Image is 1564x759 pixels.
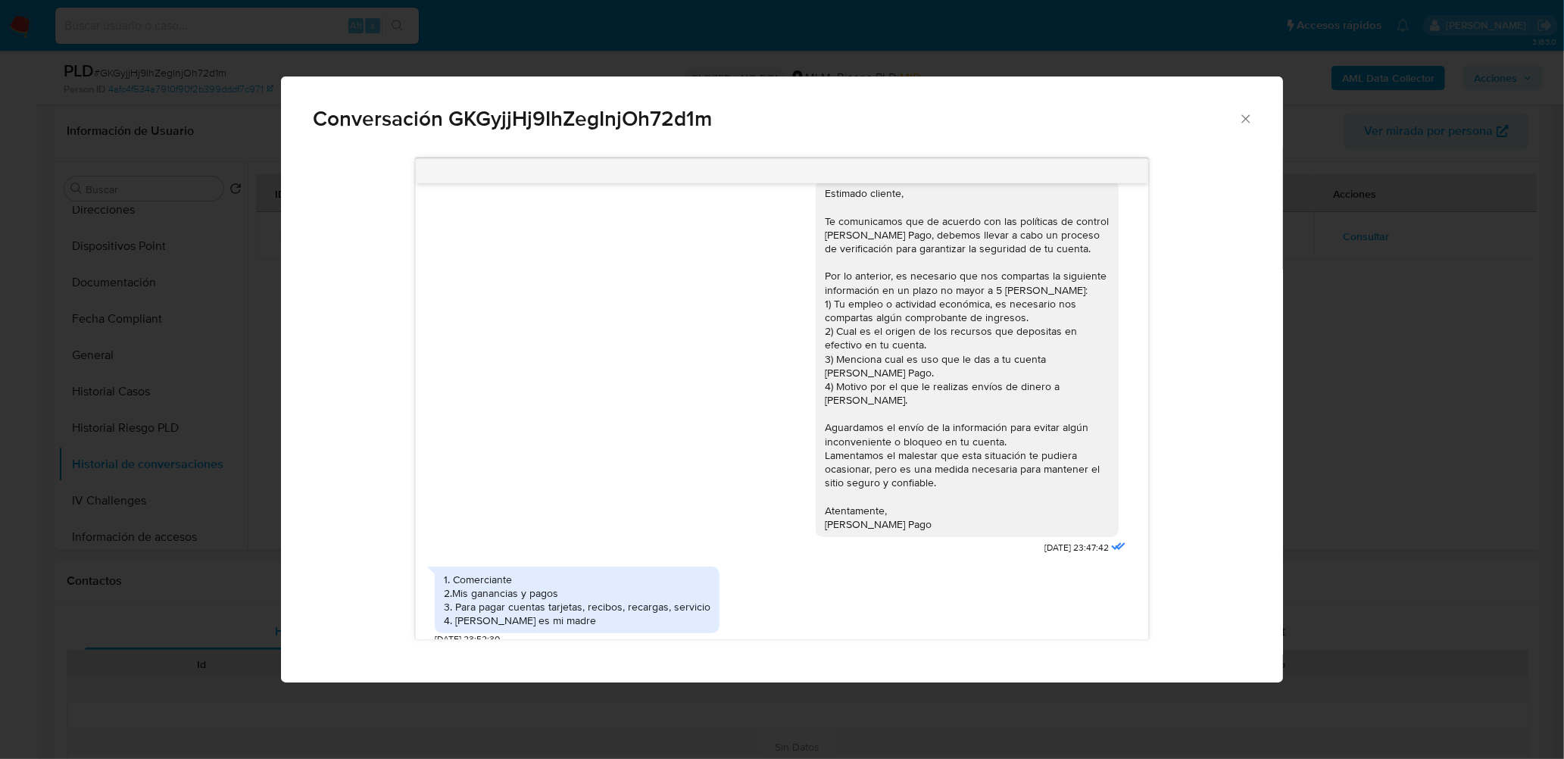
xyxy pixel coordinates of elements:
span: [DATE] 23:52:30 [435,633,500,646]
div: Estimado cliente, Te comunicamos que de acuerdo con las políticas de control [PERSON_NAME] Pago, ... [825,186,1110,531]
span: Conversación GKGyjjHj9IhZegInjOh72d1m [313,108,1238,130]
span: [DATE] 23:47:42 [1044,542,1109,554]
button: Cerrar [1238,111,1252,125]
div: Comunicación [281,77,1283,683]
div: 1. Comerciante 2.Mis ganancias y pagos 3. Para pagar cuentas tarjetas, recibos, recargas, servici... [444,573,710,628]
